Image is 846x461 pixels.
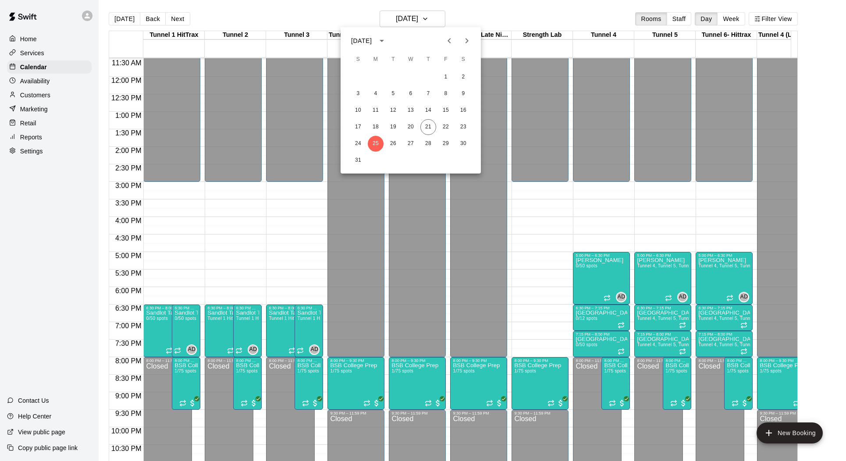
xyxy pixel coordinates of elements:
button: 31 [350,152,366,168]
button: 5 [385,86,401,102]
button: 10 [350,103,366,118]
button: Next month [458,32,476,50]
button: 28 [420,136,436,152]
button: 17 [350,119,366,135]
span: Wednesday [403,51,419,68]
button: 9 [455,86,471,102]
span: Saturday [455,51,471,68]
button: 1 [438,69,454,85]
button: 29 [438,136,454,152]
button: 22 [438,119,454,135]
span: Friday [438,51,454,68]
button: 18 [368,119,384,135]
button: 6 [403,86,419,102]
button: 19 [385,119,401,135]
button: 24 [350,136,366,152]
button: 21 [420,119,436,135]
button: 3 [350,86,366,102]
button: 27 [403,136,419,152]
button: calendar view is open, switch to year view [374,33,389,48]
button: 23 [455,119,471,135]
button: 7 [420,86,436,102]
button: 13 [403,103,419,118]
button: 25 [368,136,384,152]
span: Thursday [420,51,436,68]
button: 26 [385,136,401,152]
button: 12 [385,103,401,118]
button: 20 [403,119,419,135]
button: 11 [368,103,384,118]
button: 16 [455,103,471,118]
button: 8 [438,86,454,102]
span: Sunday [350,51,366,68]
span: Monday [368,51,384,68]
button: 14 [420,103,436,118]
button: 2 [455,69,471,85]
button: Previous month [441,32,458,50]
div: [DATE] [351,36,372,46]
button: 15 [438,103,454,118]
button: 4 [368,86,384,102]
span: Tuesday [385,51,401,68]
button: 30 [455,136,471,152]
